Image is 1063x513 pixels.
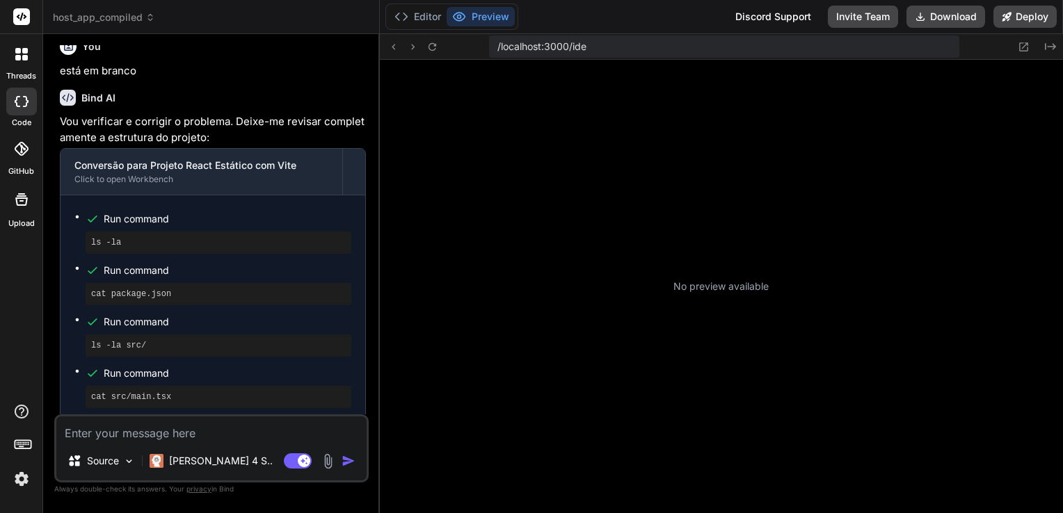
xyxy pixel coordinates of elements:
label: GitHub [8,165,34,177]
label: Upload [8,218,35,229]
span: host_app_compiled [53,10,155,24]
div: Click to open Workbench [74,174,328,185]
p: Vou verificar e corrigir o problema. Deixe-me revisar completamente a estrutura do projeto: [60,114,366,145]
pre: ls -la [91,237,346,248]
button: Preview [447,7,515,26]
p: Source [87,454,119,468]
span: Run command [104,315,351,329]
img: attachment [320,453,336,469]
span: privacy [186,484,211,493]
button: Deploy [993,6,1057,28]
button: Download [906,6,985,28]
p: Always double-check its answers. Your in Bind [54,482,369,496]
h6: You [82,40,101,54]
span: Run command [104,366,351,380]
label: threads [6,70,36,82]
h6: Bind AI [81,91,115,105]
span: Run command [104,263,351,277]
button: Invite Team [828,6,898,28]
pre: ls -la src/ [91,340,346,351]
div: Discord Support [727,6,820,28]
img: icon [342,454,355,468]
label: code [12,117,31,129]
p: [PERSON_NAME] 4 S.. [169,454,273,468]
pre: cat src/main.tsx [91,391,346,402]
img: Pick Models [123,455,135,467]
img: Claude 4 Sonnet [150,454,163,468]
span: /localhost:3000/ide [497,40,586,54]
button: Editor [389,7,447,26]
p: No preview available [673,279,769,293]
button: Conversão para Projeto React Estático com ViteClick to open Workbench [61,149,342,195]
span: Run command [104,212,351,226]
p: está em branco [60,63,366,79]
div: Conversão para Projeto React Estático com Vite [74,158,328,172]
img: settings [10,467,33,491]
pre: cat package.json [91,288,346,300]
